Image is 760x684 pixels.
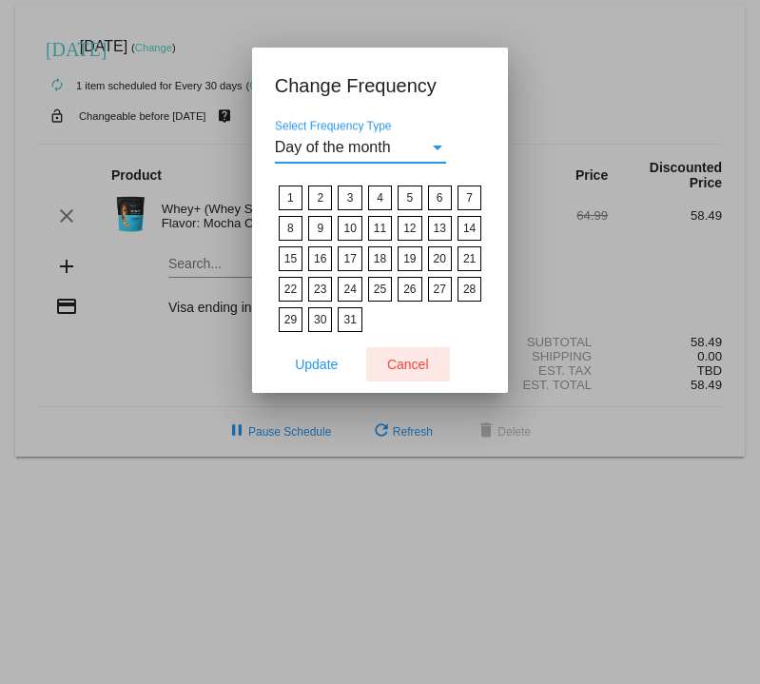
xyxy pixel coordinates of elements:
[308,186,332,210] label: 2
[398,246,421,271] label: 19
[366,347,450,381] button: Cancel
[368,186,392,210] label: 4
[428,216,452,241] label: 13
[279,277,302,302] label: 22
[428,186,452,210] label: 6
[308,307,332,332] label: 30
[368,216,392,241] label: 11
[338,186,361,210] label: 3
[275,70,486,101] h1: Change Frequency
[428,246,452,271] label: 20
[428,277,452,302] label: 27
[338,246,361,271] label: 17
[458,277,481,302] label: 28
[275,139,446,156] mat-select: Select Frequency Type
[275,347,359,381] button: Update
[279,246,302,271] label: 15
[338,277,361,302] label: 24
[338,216,361,241] label: 10
[308,246,332,271] label: 16
[338,307,361,332] label: 31
[398,186,421,210] label: 5
[398,216,421,241] label: 12
[279,186,302,210] label: 1
[458,186,481,210] label: 7
[308,277,332,302] label: 23
[458,246,481,271] label: 21
[275,139,391,155] span: Day of the month
[387,357,429,372] span: Cancel
[368,246,392,271] label: 18
[458,216,481,241] label: 14
[295,357,338,372] span: Update
[279,307,302,332] label: 29
[368,277,392,302] label: 25
[279,216,302,241] label: 8
[398,277,421,302] label: 26
[308,216,332,241] label: 9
